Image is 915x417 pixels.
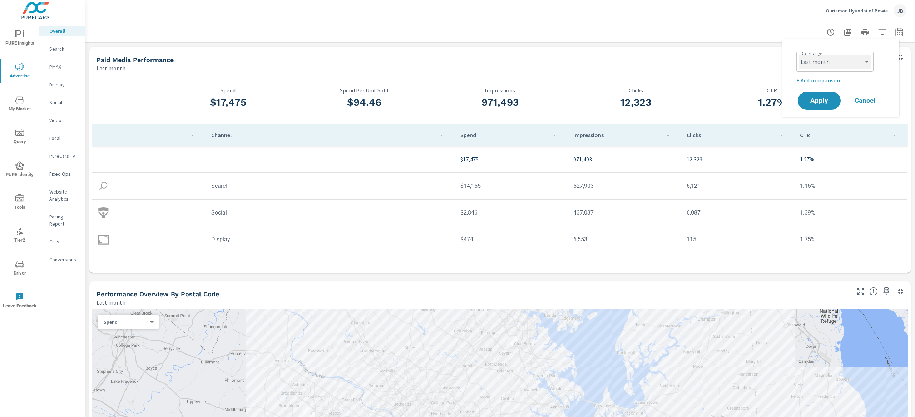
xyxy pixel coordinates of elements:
td: 1.16% [794,177,907,195]
h3: $94.46 [296,96,432,109]
span: Advertise [3,63,37,80]
h5: Paid Media Performance [97,56,174,64]
td: 6,121 [681,177,794,195]
p: Calls [49,238,79,245]
div: Conversions [39,254,85,265]
span: PURE Identity [3,161,37,179]
p: Pacing Report [49,213,79,227]
div: Search [39,44,85,54]
span: Driver [3,260,37,277]
p: Fixed Ops [49,170,79,177]
button: Apply [798,92,841,110]
td: 1.75% [794,230,907,248]
p: + Add comparison [796,76,888,85]
div: nav menu [0,21,39,317]
h3: 12,323 [568,96,704,109]
img: icon-search.svg [98,181,109,191]
div: PureCars TV [39,151,85,161]
p: Video [49,117,79,124]
td: Display [206,230,455,248]
p: Last month [97,298,125,307]
p: Spend [104,319,147,325]
span: Save this to your personalized report [881,286,892,297]
h3: 971,493 [432,96,568,109]
td: $474 [455,230,568,248]
button: Minimize Widget [895,51,906,63]
div: Calls [39,236,85,247]
div: Video [39,115,85,126]
p: Last month [97,64,125,72]
div: Overall [39,26,85,36]
span: My Market [3,96,37,113]
p: Overall [49,27,79,35]
span: PURE Insights [3,30,37,47]
div: Social [39,97,85,108]
div: Pacing Report [39,211,85,229]
td: 437,037 [568,204,681,222]
button: Select Date Range [892,25,906,39]
p: Impressions [573,131,658,139]
td: 6,553 [568,230,681,248]
p: Spend [460,131,545,139]
button: Make Fullscreen [855,286,866,297]
span: Query [3,129,37,146]
div: Website Analytics [39,186,85,204]
td: 6,087 [681,204,794,222]
td: $2,846 [455,204,568,222]
h5: Performance Overview By Postal Code [97,290,219,298]
span: Leave Feedback [3,293,37,310]
h3: $17,475 [160,96,296,109]
p: CTR [800,131,885,139]
td: 527,903 [568,177,681,195]
img: icon-display.svg [98,234,109,245]
p: CTR [704,87,840,94]
div: Local [39,133,85,144]
p: 12,323 [687,155,788,164]
p: Clicks [687,131,771,139]
div: Spend [98,319,153,326]
td: Social [206,204,455,222]
td: Search [206,177,455,195]
button: Minimize Widget [895,286,906,297]
p: Display [49,81,79,88]
p: PureCars TV [49,152,79,160]
p: 1.27% [800,155,902,164]
p: Spend [160,87,296,94]
p: Local [49,135,79,142]
p: Website Analytics [49,188,79,202]
img: icon-social.svg [98,207,109,218]
p: Search [49,45,79,52]
h3: 1.27% [704,96,840,109]
div: Display [39,79,85,90]
p: 971,493 [573,155,675,164]
div: PMAX [39,61,85,72]
p: Social [49,99,79,106]
td: 1.39% [794,204,907,222]
div: JB [894,4,906,17]
p: Spend Per Unit Sold [296,87,432,94]
p: Ourisman Hyundai of Bowie [826,7,888,14]
span: Tier2 [3,227,37,245]
div: Fixed Ops [39,169,85,179]
td: 115 [681,230,794,248]
p: PMAX [49,63,79,70]
span: Tools [3,194,37,212]
p: Conversions [49,256,79,263]
td: $14,155 [455,177,568,195]
p: Clicks [568,87,704,94]
p: Channel [211,131,432,139]
span: Understand performance data by postal code. Individual postal codes can be selected and expanded ... [869,287,878,296]
button: Cancel [844,92,886,110]
span: Apply [805,97,834,104]
p: Impressions [432,87,568,94]
span: Cancel [851,97,879,104]
p: $17,475 [460,155,562,164]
